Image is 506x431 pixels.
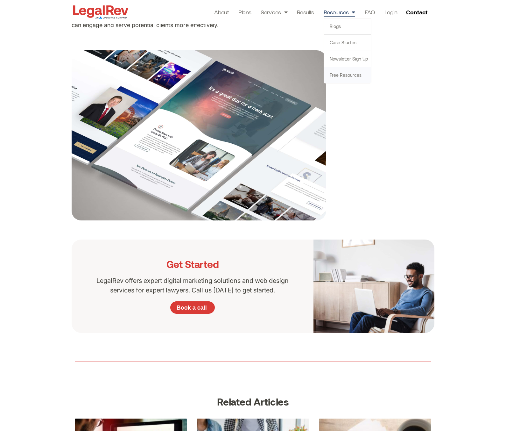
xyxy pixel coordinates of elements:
a: Case Studies [324,35,371,51]
a: Book a call [170,301,215,314]
a: Blogs [324,18,371,34]
ul: Resources [324,18,371,83]
a: About [214,8,229,17]
a: Services [261,8,287,17]
a: Results [297,8,314,17]
a: Contact [404,7,432,17]
span: Contact [406,9,427,15]
a: Free Resources [324,67,371,83]
a: Newsletter sign up [324,51,371,67]
a: Resources [324,8,355,17]
a: Plans [238,8,251,17]
h3: Get Started [91,259,294,269]
a: FAQ [365,8,375,17]
h3: Related Articles [75,396,431,407]
span: Book a call [177,305,207,311]
nav: Menu [214,8,397,17]
p: LegalRev offers expert digital marketing solutions and web design services for expert lawyers. Ca... [91,276,294,295]
a: Login [384,8,397,17]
